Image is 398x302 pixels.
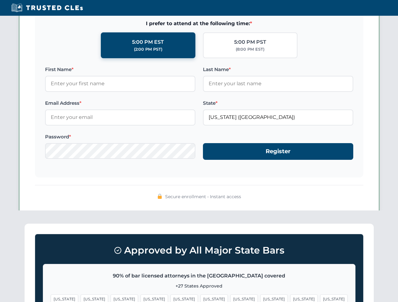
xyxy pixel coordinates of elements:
[51,272,348,280] p: 90% of bar licensed attorneys in the [GEOGRAPHIC_DATA] covered
[203,109,353,125] input: Florida (FL)
[45,133,195,141] label: Password
[9,3,85,13] img: Trusted CLEs
[51,282,348,289] p: +27 States Approved
[203,143,353,160] button: Register
[45,20,353,28] span: I prefer to attend at the following time:
[165,193,241,200] span: Secure enrollment • Instant access
[45,109,195,125] input: Enter your email
[203,99,353,107] label: State
[157,194,162,199] img: 🔒
[45,66,195,73] label: First Name
[203,76,353,92] input: Enter your last name
[45,76,195,92] input: Enter your first name
[236,46,264,53] div: (8:00 PM EST)
[134,46,162,53] div: (2:00 PM PST)
[203,66,353,73] label: Last Name
[43,242,355,259] h3: Approved by All Major State Bars
[45,99,195,107] label: Email Address
[132,38,164,46] div: 5:00 PM EST
[234,38,266,46] div: 5:00 PM PST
